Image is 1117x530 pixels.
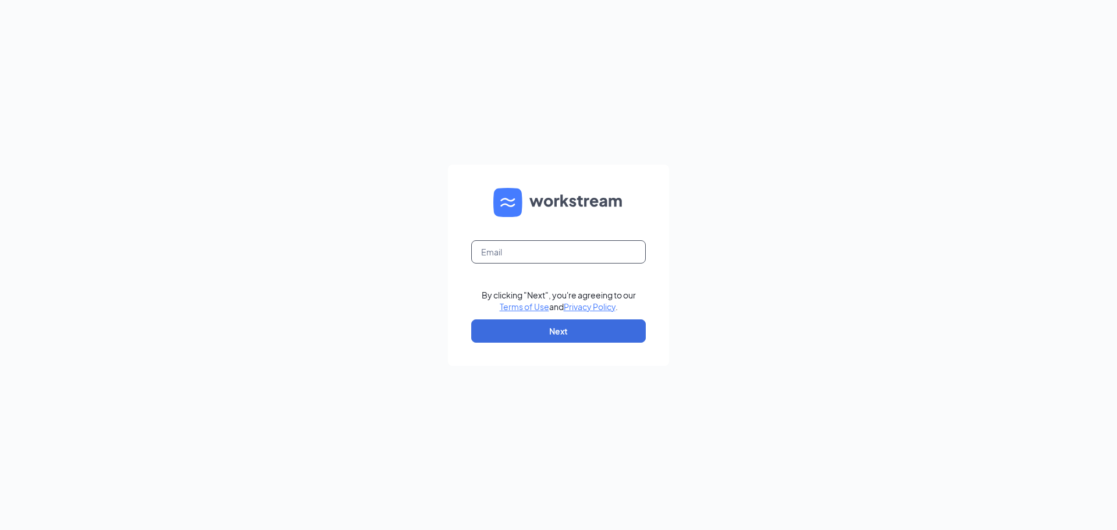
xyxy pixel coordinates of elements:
[500,301,549,312] a: Terms of Use
[493,188,624,217] img: WS logo and Workstream text
[471,319,646,343] button: Next
[564,301,616,312] a: Privacy Policy
[482,289,636,312] div: By clicking "Next", you're agreeing to our and .
[471,240,646,264] input: Email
